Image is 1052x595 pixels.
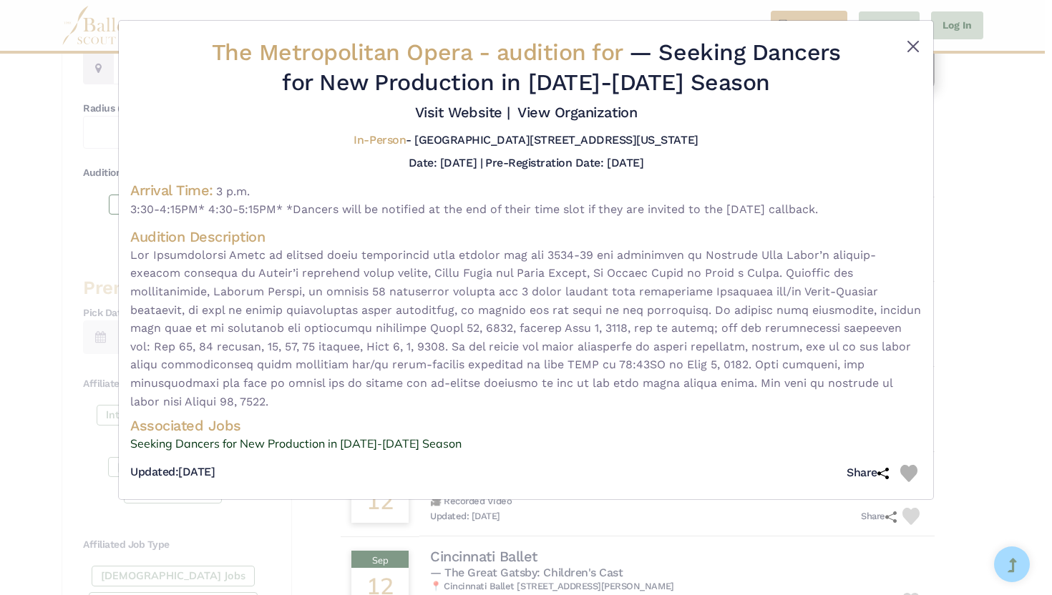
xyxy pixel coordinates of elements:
h5: Share [847,466,889,481]
h4: Audition Description [130,227,922,246]
button: Close [905,38,922,55]
a: Visit Website | [415,104,510,121]
span: 3:30-4:15PM* 4:30-5:15PM* *Dancers will be notified at the end of their time slot if they are inv... [130,200,922,219]
h4: Associated Jobs [130,416,922,435]
h5: [DATE] [130,465,215,480]
a: View Organization [517,104,637,121]
h5: - [GEOGRAPHIC_DATA][STREET_ADDRESS][US_STATE] [354,133,698,148]
span: audition for [497,39,623,66]
span: Updated: [130,465,178,478]
span: The Metropolitan Opera - [212,39,630,66]
h5: Pre-Registration Date: [DATE] [485,156,643,169]
h4: Arrival Time: [130,182,213,199]
a: Seeking Dancers for New Production in [DATE]-[DATE] Season [130,435,922,453]
span: In-Person [354,133,406,147]
span: — Seeking Dancers for New Production in [DATE]-[DATE] Season [282,39,840,96]
span: Lor Ipsumdolorsi Ametc ad elitsed doeiu temporincid utla etdolor mag ali 3534-39 eni adminimven q... [130,246,922,410]
h5: Date: [DATE] | [409,156,482,169]
span: 3 p.m. [216,185,250,198]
